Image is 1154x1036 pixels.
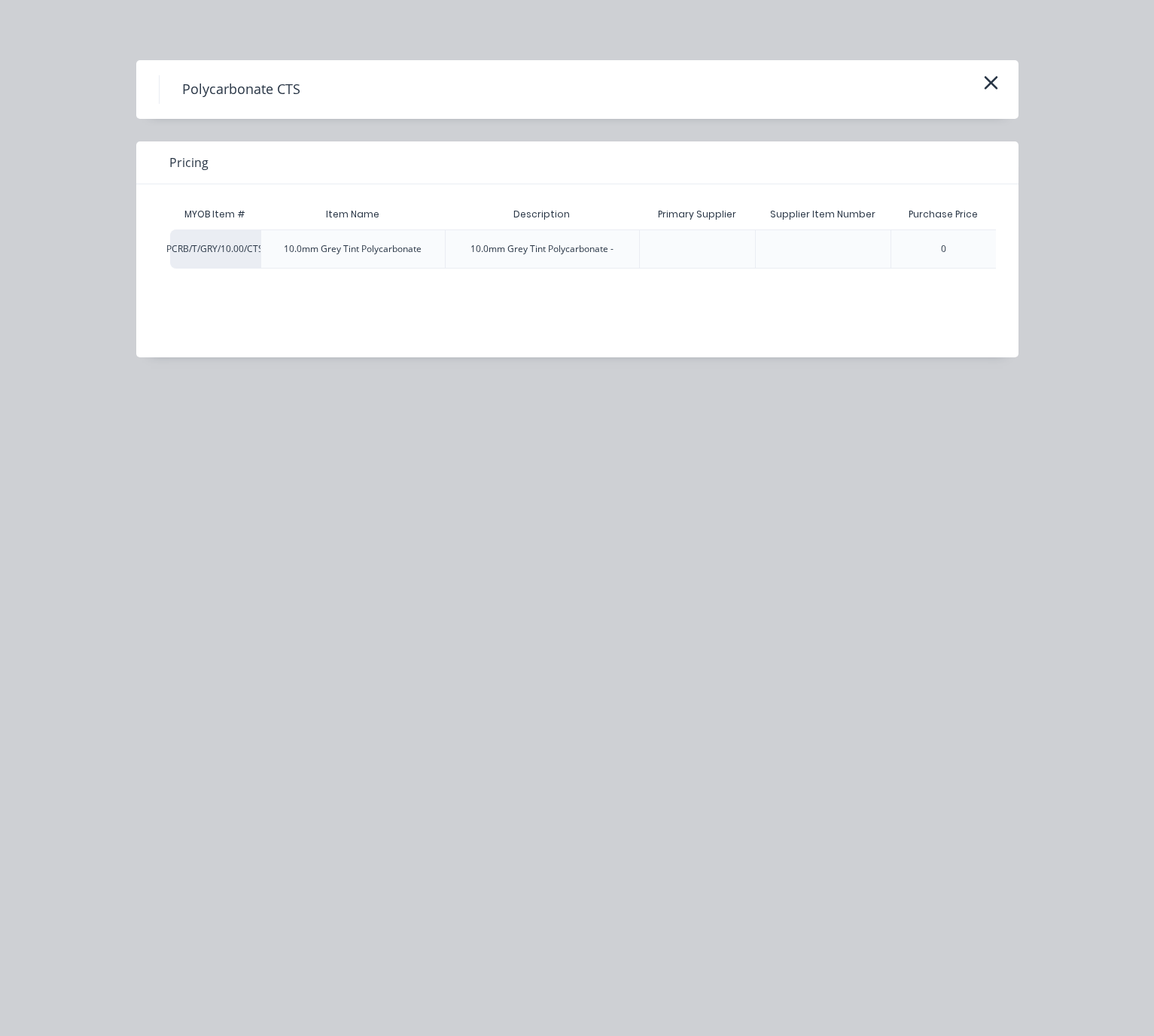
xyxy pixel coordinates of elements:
[941,242,946,256] div: 0
[501,196,582,233] div: Description
[897,196,990,233] div: Purchase Price
[314,196,391,233] div: Item Name
[169,153,209,172] span: Pricing
[470,242,614,256] div: 10.0mm Grey Tint Polycarbonate -
[646,196,748,233] div: Primary Supplier
[159,75,323,104] h4: Polycarbonate CTS
[758,196,888,233] div: Supplier Item Number
[284,242,422,256] div: 10.0mm Grey Tint Polycarbonate
[170,229,260,269] div: PCRB/T/GRY/10.00/CTS
[170,199,260,229] div: MYOB Item #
